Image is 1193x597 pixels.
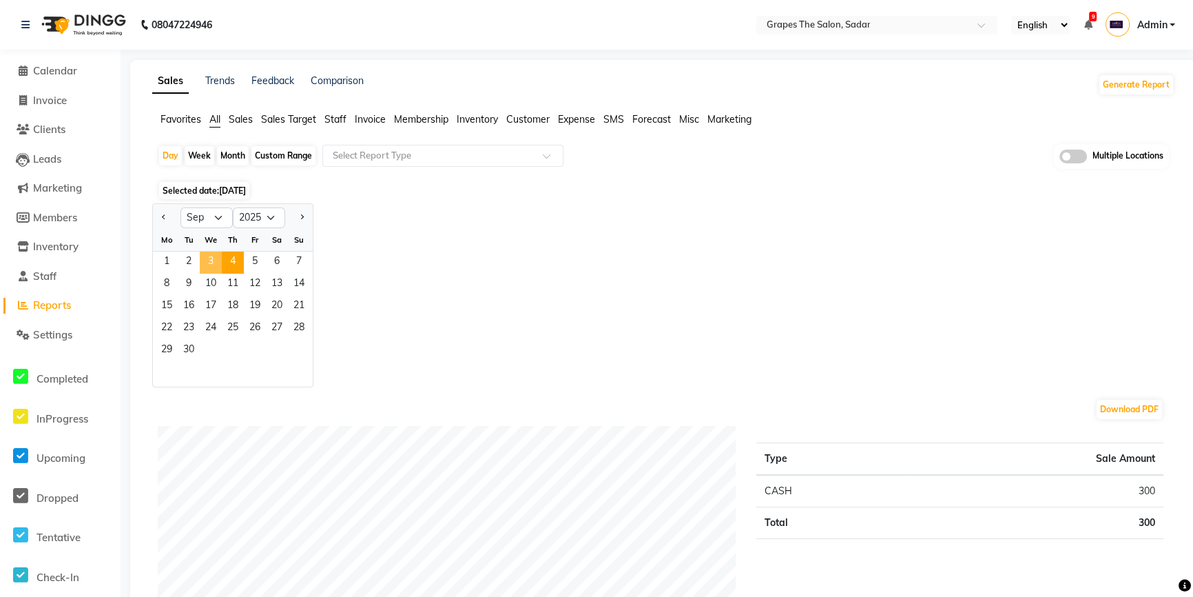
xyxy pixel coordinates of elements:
[222,274,244,296] div: Thursday, September 11, 2025
[178,340,200,362] span: 30
[632,113,671,125] span: Forecast
[288,274,310,296] span: 14
[3,298,117,314] a: Reports
[33,298,71,312] span: Reports
[33,181,82,194] span: Marketing
[311,74,364,87] a: Comparison
[229,113,253,125] span: Sales
[288,318,310,340] span: 28
[33,240,79,253] span: Inventory
[457,113,498,125] span: Inventory
[37,531,81,544] span: Tentative
[3,269,117,285] a: Staff
[160,113,201,125] span: Favorites
[251,146,315,165] div: Custom Range
[3,63,117,79] a: Calendar
[3,152,117,168] a: Leads
[244,252,266,274] span: 5
[261,113,316,125] span: Sales Target
[288,274,310,296] div: Sunday, September 14, 2025
[756,443,906,475] th: Type
[288,296,310,318] div: Sunday, September 21, 2025
[603,113,624,125] span: SMS
[222,296,244,318] div: Thursday, September 18, 2025
[266,252,288,274] div: Saturday, September 6, 2025
[200,274,222,296] span: 10
[200,296,222,318] div: Wednesday, September 17, 2025
[266,296,288,318] span: 20
[156,340,178,362] div: Monday, September 29, 2025
[288,296,310,318] span: 21
[244,229,266,251] div: Fr
[288,252,310,274] span: 7
[222,252,244,274] div: Thursday, September 4, 2025
[219,185,246,196] span: [DATE]
[266,274,288,296] div: Saturday, September 13, 2025
[152,69,189,94] a: Sales
[288,318,310,340] div: Sunday, September 28, 2025
[156,296,178,318] span: 15
[266,274,288,296] span: 13
[3,239,117,255] a: Inventory
[37,452,85,465] span: Upcoming
[33,94,67,107] span: Invoice
[222,229,244,251] div: Th
[324,113,346,125] span: Staff
[3,93,117,109] a: Invoice
[3,122,117,138] a: Clients
[178,296,200,318] div: Tuesday, September 16, 2025
[178,340,200,362] div: Tuesday, September 30, 2025
[158,207,169,229] button: Previous month
[244,296,266,318] div: Friday, September 19, 2025
[205,74,235,87] a: Trends
[33,211,77,224] span: Members
[200,229,222,251] div: We
[178,274,200,296] div: Tuesday, September 9, 2025
[222,318,244,340] div: Thursday, September 25, 2025
[152,6,212,44] b: 08047224946
[244,318,266,340] span: 26
[244,296,266,318] span: 19
[1092,150,1163,163] span: Multiple Locations
[707,113,751,125] span: Marketing
[251,74,294,87] a: Feedback
[156,229,178,251] div: Mo
[209,113,220,125] span: All
[200,252,222,274] div: Wednesday, September 3, 2025
[156,252,178,274] span: 1
[200,318,222,340] span: 24
[33,123,65,136] span: Clients
[296,207,307,229] button: Next month
[222,252,244,274] span: 4
[185,146,214,165] div: Week
[266,318,288,340] div: Saturday, September 27, 2025
[178,296,200,318] span: 16
[200,296,222,318] span: 17
[756,475,906,507] td: CASH
[35,6,129,44] img: logo
[200,274,222,296] div: Wednesday, September 10, 2025
[178,318,200,340] div: Tuesday, September 23, 2025
[355,113,386,125] span: Invoice
[156,318,178,340] div: Monday, September 22, 2025
[1089,12,1097,21] span: 9
[37,372,88,385] span: Completed
[159,182,249,199] span: Selected date:
[156,340,178,362] span: 29
[1099,75,1173,94] button: Generate Report
[37,492,79,505] span: Dropped
[33,64,77,77] span: Calendar
[178,252,200,274] div: Tuesday, September 2, 2025
[233,208,285,228] select: Select year
[33,270,56,283] span: Staff
[178,274,200,296] span: 9
[244,318,266,340] div: Friday, September 26, 2025
[1137,18,1167,32] span: Admin
[266,318,288,340] span: 27
[159,146,182,165] div: Day
[679,113,699,125] span: Misc
[180,208,233,228] select: Select month
[558,113,595,125] span: Expense
[266,252,288,274] span: 6
[266,296,288,318] div: Saturday, September 20, 2025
